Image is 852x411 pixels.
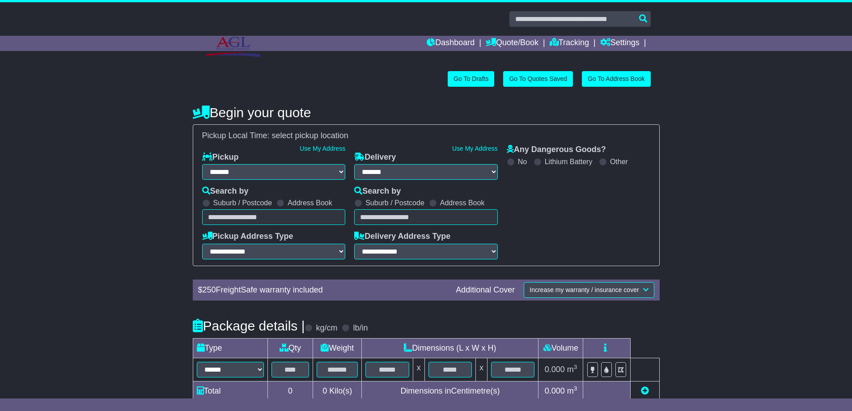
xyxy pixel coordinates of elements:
[538,338,583,358] td: Volume
[193,318,305,333] h4: Package details |
[288,199,332,207] label: Address Book
[476,358,487,381] td: x
[354,186,401,196] label: Search by
[600,36,640,51] a: Settings
[413,358,424,381] td: x
[203,285,216,294] span: 250
[193,338,267,358] td: Type
[194,285,452,295] div: $ FreightSafe warranty included
[550,36,589,51] a: Tracking
[202,186,249,196] label: Search by
[574,385,577,392] sup: 3
[641,386,649,395] a: Add new item
[530,286,639,293] span: Increase my warranty / insurance cover
[213,199,272,207] label: Suburb / Postcode
[362,338,538,358] td: Dimensions (L x W x H)
[300,145,345,152] a: Use My Address
[507,145,606,155] label: Any Dangerous Goods?
[440,199,485,207] label: Address Book
[267,338,313,358] td: Qty
[313,338,362,358] td: Weight
[582,71,650,87] a: Go To Address Book
[452,145,498,152] a: Use My Address
[354,232,450,242] label: Delivery Address Type
[316,323,337,333] label: kg/cm
[567,386,577,395] span: m
[365,199,424,207] label: Suburb / Postcode
[272,131,348,140] span: select pickup location
[202,153,239,162] label: Pickup
[451,285,519,295] div: Additional Cover
[486,36,538,51] a: Quote/Book
[353,323,368,333] label: lb/in
[313,381,362,401] td: Kilo(s)
[267,381,313,401] td: 0
[610,157,628,166] label: Other
[448,71,494,87] a: Go To Drafts
[574,364,577,370] sup: 3
[193,381,267,401] td: Total
[354,153,396,162] label: Delivery
[202,232,293,242] label: Pickup Address Type
[545,386,565,395] span: 0.000
[362,381,538,401] td: Dimensions in Centimetre(s)
[427,36,475,51] a: Dashboard
[567,365,577,374] span: m
[198,131,655,141] div: Pickup Local Time:
[545,157,593,166] label: Lithium Battery
[193,105,660,120] h4: Begin your quote
[503,71,573,87] a: Go To Quotes Saved
[545,365,565,374] span: 0.000
[322,386,327,395] span: 0
[524,282,654,298] button: Increase my warranty / insurance cover
[518,157,527,166] label: No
